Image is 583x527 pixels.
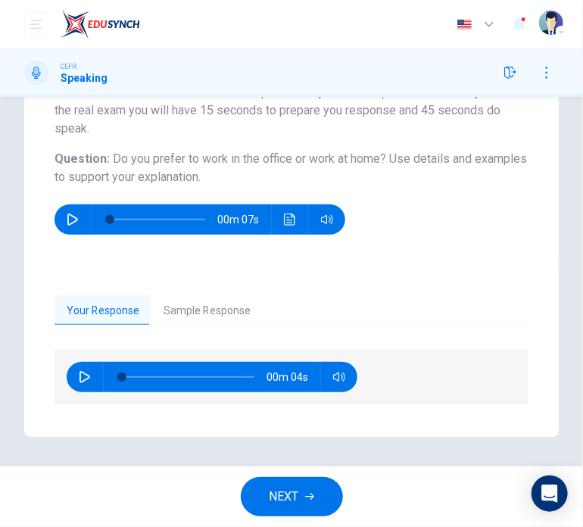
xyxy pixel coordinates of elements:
[113,151,386,166] span: Do you prefer to work in the office or work at home?
[55,83,528,138] h6: Directions :
[61,72,108,84] h1: Speaking
[61,9,140,39] img: ELTC logo
[241,477,343,516] button: NEXT
[455,19,474,30] img: en
[532,476,568,512] div: Open Intercom Messenger
[539,11,563,35] img: Profile picture
[61,61,76,72] span: CEFR
[278,204,302,235] button: Click to see the audio transcription
[55,295,528,327] div: basic tabs example
[267,362,320,392] span: 00m 04s
[270,486,299,507] span: NEXT
[217,204,271,235] span: 00m 07s
[55,85,514,136] span: You will now be asked to speak from your own experience on a subject. On the real exam you will h...
[55,295,151,327] button: Your Response
[24,12,48,36] button: open mobile menu
[55,150,528,186] h6: Question :
[151,295,263,327] button: Sample Response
